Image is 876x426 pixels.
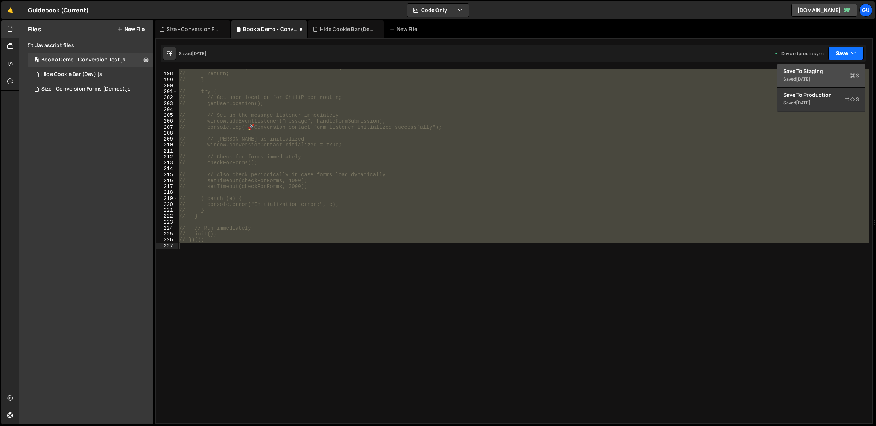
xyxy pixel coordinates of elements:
[777,64,865,88] button: Save to StagingS Saved[DATE]
[156,89,178,95] div: 201
[156,243,178,249] div: 227
[156,231,178,237] div: 225
[791,4,857,17] a: [DOMAIN_NAME]
[41,57,126,63] div: Book a Demo - Conversion Test.js
[156,83,178,89] div: 200
[156,225,178,231] div: 224
[156,118,178,124] div: 206
[156,71,178,77] div: 198
[156,154,178,160] div: 212
[156,207,178,213] div: 221
[320,26,375,33] div: Hide Cookie Bar (Dev).js
[117,26,145,32] button: New File
[156,77,178,83] div: 199
[156,202,178,207] div: 220
[844,96,859,103] span: S
[156,219,178,225] div: 223
[850,72,859,79] span: S
[34,58,39,64] span: 2
[783,68,859,75] div: Save to Staging
[156,160,178,166] div: 213
[156,107,178,112] div: 204
[41,71,102,78] div: Hide Cookie Bar (Dev).js
[28,82,153,96] div: 16498/46882.js
[243,26,298,33] div: Book a Demo - Conversion Test.js
[156,172,178,178] div: 215
[783,75,859,84] div: Saved
[156,112,178,118] div: 205
[777,88,865,111] button: Save to ProductionS Saved[DATE]
[796,76,810,82] div: [DATE]
[828,47,864,60] button: Save
[156,184,178,189] div: 217
[192,50,207,57] div: [DATE]
[156,166,178,172] div: 214
[156,101,178,107] div: 203
[1,1,19,19] a: 🤙
[156,148,178,154] div: 211
[156,124,178,130] div: 207
[156,189,178,195] div: 218
[783,91,859,99] div: Save to Production
[28,67,153,82] div: 16498/45674.js
[156,95,178,100] div: 202
[28,53,153,67] div: 16498/46815.js
[19,38,153,53] div: Javascript files
[156,237,178,243] div: 226
[28,25,41,33] h2: Files
[156,142,178,148] div: 210
[156,130,178,136] div: 208
[774,50,824,57] div: Dev and prod in sync
[156,136,178,142] div: 209
[166,26,221,33] div: Size - Conversion Forms (Demos).js
[783,99,859,107] div: Saved
[407,4,469,17] button: Code Only
[859,4,872,17] a: Gu
[389,26,420,33] div: New File
[41,86,131,92] div: Size - Conversion Forms (Demos).js
[28,6,89,15] div: Guidebook (Current)
[796,100,810,106] div: [DATE]
[179,50,207,57] div: Saved
[156,178,178,184] div: 216
[156,213,178,219] div: 222
[156,196,178,202] div: 219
